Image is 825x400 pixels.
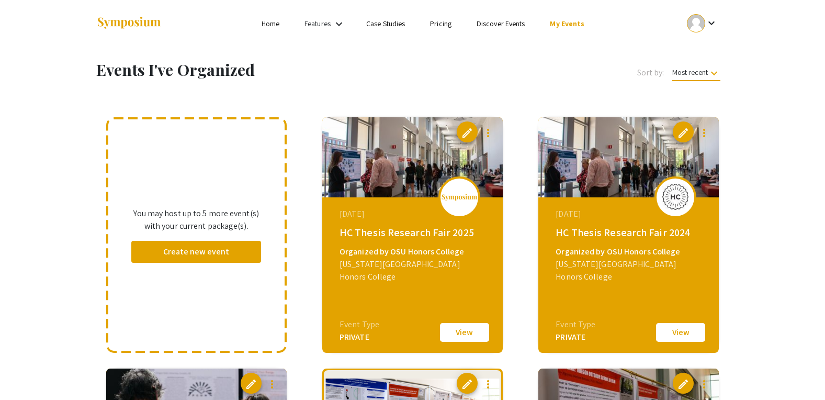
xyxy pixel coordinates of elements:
[654,321,707,343] button: View
[708,67,720,80] mat-icon: keyboard_arrow_down
[556,258,704,283] div: [US_STATE][GEOGRAPHIC_DATA] Honors College
[550,19,584,28] a: My Events
[131,207,262,232] p: You may host up to 5 more event(s) with your current package(s).
[340,225,488,240] div: HC Thesis Research Fair 2025
[457,373,478,394] button: edit
[705,17,718,29] mat-icon: Expand account dropdown
[430,19,451,28] a: Pricing
[322,117,503,197] img: hc-thesis-research-fair-2025_eventCoverPhoto_d7496f__thumb.jpg
[340,258,488,283] div: [US_STATE][GEOGRAPHIC_DATA] Honors College
[366,19,405,28] a: Case Studies
[673,121,694,142] button: edit
[441,194,478,201] img: logo_v2.png
[266,378,278,391] mat-icon: more_vert
[664,63,729,82] button: Most recent
[96,60,459,79] h1: Events I've Organized
[672,68,720,81] span: Most recent
[304,19,331,28] a: Features
[477,19,525,28] a: Discover Events
[538,117,719,197] img: hc-thesis-research-fair-2024_eventCoverPhoto_8521ba__thumb.jpg
[677,378,690,391] span: edit
[673,373,694,394] button: edit
[556,246,704,258] div: Organized by OSU Honors College
[245,378,257,391] span: edit
[333,18,345,30] mat-icon: Expand Features list
[438,321,491,343] button: View
[556,331,595,343] div: PRIVATE
[241,373,262,394] button: edit
[482,127,494,139] mat-icon: more_vert
[676,12,729,35] button: Expand account dropdown
[461,378,473,391] span: edit
[96,16,162,30] img: Symposium by ForagerOne
[698,127,710,139] mat-icon: more_vert
[8,353,44,392] iframe: Chat
[262,19,279,28] a: Home
[660,184,691,210] img: hc-thesis-research-fair-2024_eventLogo_c6927e_.jpg
[131,241,262,263] button: Create new event
[637,66,664,79] span: Sort by:
[556,225,704,240] div: HC Thesis Research Fair 2024
[556,208,704,220] div: [DATE]
[461,127,473,139] span: edit
[340,208,488,220] div: [DATE]
[340,318,379,331] div: Event Type
[556,318,595,331] div: Event Type
[340,331,379,343] div: PRIVATE
[482,378,494,391] mat-icon: more_vert
[457,121,478,142] button: edit
[677,127,690,139] span: edit
[698,378,710,391] mat-icon: more_vert
[340,246,488,258] div: Organized by OSU Honors College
